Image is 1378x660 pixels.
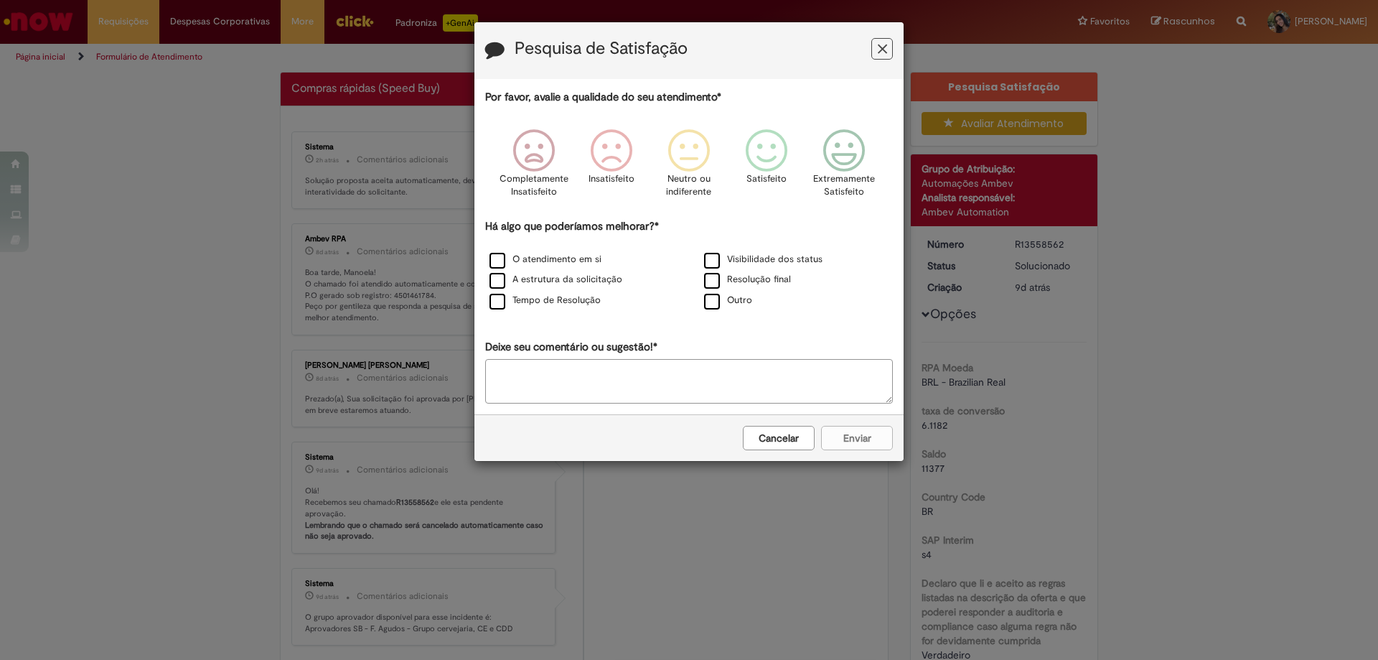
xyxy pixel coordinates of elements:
[575,118,648,217] div: Insatisfeito
[485,90,721,105] label: Por favor, avalie a qualidade do seu atendimento*
[813,172,875,199] p: Extremamente Satisfeito
[500,172,568,199] p: Completamente Insatisfeito
[485,340,657,355] label: Deixe seu comentário ou sugestão!*
[743,426,815,450] button: Cancelar
[652,118,726,217] div: Neutro ou indiferente
[746,172,787,186] p: Satisfeito
[489,273,622,287] label: A estrutura da solicitação
[489,294,601,307] label: Tempo de Resolução
[497,118,570,217] div: Completamente Insatisfeito
[704,294,752,307] label: Outro
[807,118,881,217] div: Extremamente Satisfeito
[704,273,791,287] label: Resolução final
[704,253,822,266] label: Visibilidade dos status
[730,118,803,217] div: Satisfeito
[663,172,715,199] p: Neutro ou indiferente
[485,219,893,312] div: Há algo que poderíamos melhorar?*
[489,253,601,266] label: O atendimento em si
[589,172,634,186] p: Insatisfeito
[515,39,688,58] label: Pesquisa de Satisfação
